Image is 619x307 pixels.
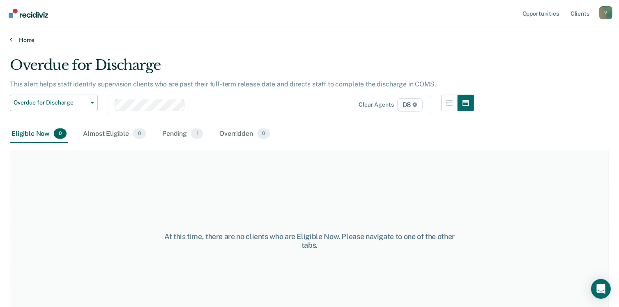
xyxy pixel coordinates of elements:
[10,125,68,143] div: Eligible Now0
[9,9,48,18] img: Recidiviz
[10,57,474,80] div: Overdue for Discharge
[161,125,205,143] div: Pending1
[10,95,98,111] button: Overdue for Discharge
[10,36,609,44] a: Home
[397,98,423,112] span: D8
[160,232,459,250] div: At this time, there are no clients who are Eligible Now. Please navigate to one of the other tabs.
[218,125,272,143] div: Overridden0
[81,125,147,143] div: Almost Eligible0
[599,6,612,19] button: Profile dropdown button
[10,80,436,88] p: This alert helps staff identify supervision clients who are past their full-term release date and...
[54,128,67,139] span: 0
[257,128,270,139] span: 0
[599,6,612,19] div: V
[359,101,393,108] div: Clear agents
[191,128,203,139] span: 1
[591,279,611,299] div: Open Intercom Messenger
[14,99,87,106] span: Overdue for Discharge
[133,128,146,139] span: 0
